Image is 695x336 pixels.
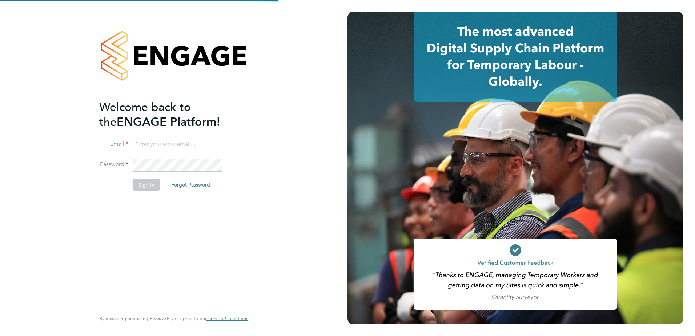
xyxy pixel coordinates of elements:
a: Terms & Conditions [206,316,248,321]
input: Enter your work email... [133,138,222,151]
label: Email [99,140,128,148]
span: Welcome back to the [99,100,191,129]
label: Password [99,161,128,168]
button: Forgot Password [165,179,216,191]
button: Sign In [133,179,160,191]
span: By accessing and using ENGAGE you agree to our [99,315,248,321]
span: Terms & Conditions [206,315,248,321]
h2: ENGAGE Platform! [99,100,241,129]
